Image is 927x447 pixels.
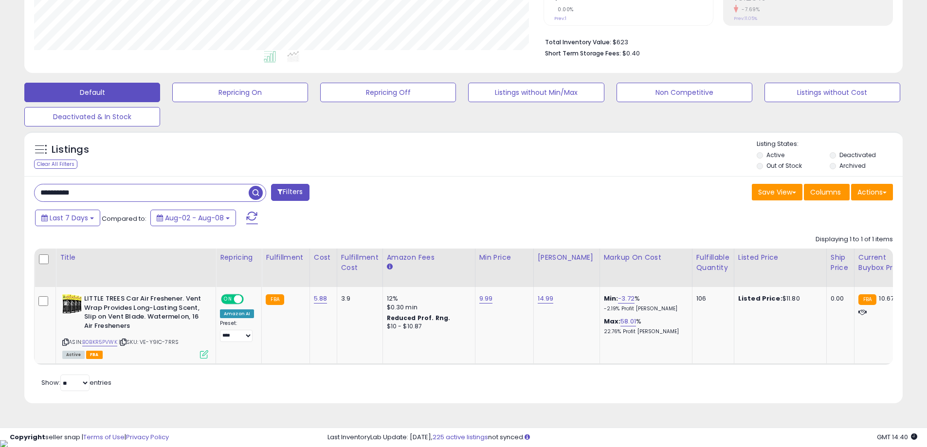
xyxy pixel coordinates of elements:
label: Active [766,151,784,159]
b: Listed Price: [738,294,782,303]
span: All listings currently available for purchase on Amazon [62,351,85,359]
button: Aug-02 - Aug-08 [150,210,236,226]
div: Fulfillment Cost [341,252,379,273]
div: ASIN: [62,294,208,358]
div: Clear All Filters [34,160,77,169]
span: FBA [86,351,103,359]
span: $0.40 [622,49,640,58]
label: Archived [839,161,866,170]
p: -2.19% Profit [PERSON_NAME] [604,305,685,312]
div: Listed Price [738,252,822,263]
button: Actions [851,184,893,200]
button: Columns [804,184,850,200]
label: Deactivated [839,151,876,159]
b: Short Term Storage Fees: [545,49,621,57]
a: 5.88 [314,294,327,304]
div: Preset: [220,320,254,342]
p: 22.76% Profit [PERSON_NAME] [604,328,685,335]
h5: Listings [52,143,89,157]
a: Privacy Policy [126,432,169,442]
b: Total Inventory Value: [545,38,611,46]
th: The percentage added to the cost of goods (COGS) that forms the calculator for Min & Max prices. [600,249,692,287]
span: | SKU: VE-Y9IC-7RRS [119,338,179,346]
small: FBA [266,294,284,305]
a: 9.99 [479,294,493,304]
button: Listings without Min/Max [468,83,604,102]
a: 225 active listings [433,432,488,442]
div: $11.80 [738,294,819,303]
span: Show: entries [41,378,111,387]
div: 0.00 [831,294,847,303]
span: Columns [810,187,841,197]
a: B0BKR5PVWK [82,338,117,346]
a: 58.01 [620,317,636,326]
img: 51Fr-0TtP1L._SL40_.jpg [62,294,82,314]
div: Amazon AI [220,309,254,318]
div: $10 - $10.87 [387,322,468,331]
small: -7.69% [738,6,760,13]
div: Min Price [479,252,529,263]
small: Prev: 11.05% [734,16,757,21]
div: Repricing [220,252,257,263]
b: Min: [604,294,618,303]
div: [PERSON_NAME] [538,252,596,263]
div: Last InventoryLab Update: [DATE], not synced. [327,433,917,442]
div: 106 [696,294,727,303]
button: Listings without Cost [764,83,900,102]
div: Displaying 1 to 1 of 1 items [816,235,893,244]
span: Last 7 Days [50,213,88,223]
div: Title [60,252,212,263]
small: 0.00% [554,6,574,13]
button: Save View [752,184,802,200]
div: 12% [387,294,468,303]
div: Cost [314,252,333,263]
span: Aug-02 - Aug-08 [165,213,224,223]
small: Amazon Fees. [387,263,393,271]
button: Filters [271,184,309,201]
a: 14.99 [538,294,554,304]
strong: Copyright [10,432,45,442]
span: ON [222,295,234,304]
button: Default [24,83,160,102]
a: Terms of Use [83,432,125,442]
span: 2025-08-17 14:40 GMT [877,432,917,442]
div: Fulfillment [266,252,305,263]
p: Listing States: [757,140,903,149]
span: OFF [242,295,258,304]
div: % [604,294,685,312]
div: Fulfillable Quantity [696,252,730,273]
span: Compared to: [102,214,146,223]
button: Non Competitive [617,83,752,102]
span: 10.67 [879,294,894,303]
div: % [604,317,685,335]
div: Amazon Fees [387,252,471,263]
b: Reduced Prof. Rng. [387,314,451,322]
button: Repricing Off [320,83,456,102]
button: Deactivated & In Stock [24,107,160,126]
button: Last 7 Days [35,210,100,226]
a: -3.72 [618,294,635,304]
div: Current Buybox Price [858,252,909,273]
div: 3.9 [341,294,375,303]
b: Max: [604,317,621,326]
div: $0.30 min [387,303,468,312]
div: Markup on Cost [604,252,688,263]
li: $623 [545,36,886,47]
small: Prev: 1 [554,16,566,21]
div: Ship Price [831,252,850,273]
b: LITTLE TREES Car Air Freshener. Vent Wrap Provides Long-Lasting Scent, Slip on Vent Blade. Waterm... [84,294,202,333]
button: Repricing On [172,83,308,102]
small: FBA [858,294,876,305]
label: Out of Stock [766,161,802,170]
div: seller snap | | [10,433,169,442]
